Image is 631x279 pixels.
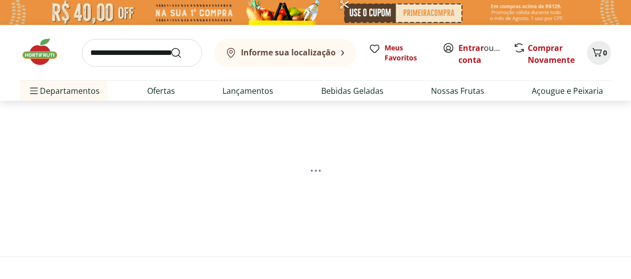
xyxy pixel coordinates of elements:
input: search [82,39,202,67]
a: Nossas Frutas [431,85,484,97]
b: Informe sua localização [241,47,336,58]
span: Departamentos [28,79,100,103]
a: Açougue e Peixaria [532,85,603,97]
button: Informe sua localização [214,39,357,67]
a: Meus Favoritos [369,43,430,63]
button: Carrinho [587,41,611,65]
span: ou [458,42,503,66]
a: Ofertas [147,85,175,97]
button: Menu [28,79,40,103]
a: Bebidas Geladas [321,85,384,97]
button: Submit Search [170,47,194,59]
a: Entrar [458,42,484,53]
span: 0 [603,48,607,57]
img: Hortifruti [20,37,70,67]
span: Meus Favoritos [385,43,430,63]
a: Criar conta [458,42,513,65]
a: Comprar Novamente [528,42,575,65]
a: Lançamentos [222,85,273,97]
